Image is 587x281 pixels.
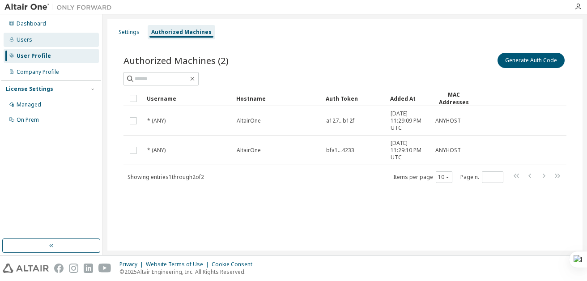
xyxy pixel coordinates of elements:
[326,117,354,124] span: a127...b12f
[326,147,354,154] span: bfa1...4233
[17,116,39,123] div: On Prem
[84,264,93,273] img: linkedin.svg
[17,68,59,76] div: Company Profile
[119,268,258,276] p: © 2025 Altair Engineering, Inc. All Rights Reserved.
[147,147,166,154] span: * (ANY)
[391,140,427,161] span: [DATE] 11:29:10 PM UTC
[6,85,53,93] div: License Settings
[17,101,41,108] div: Managed
[17,36,32,43] div: Users
[54,264,64,273] img: facebook.svg
[123,54,229,67] span: Authorized Machines (2)
[237,117,261,124] span: AltairOne
[17,52,51,60] div: User Profile
[460,171,503,183] span: Page n.
[98,264,111,273] img: youtube.svg
[393,171,452,183] span: Items per page
[17,20,46,27] div: Dashboard
[212,261,258,268] div: Cookie Consent
[438,174,450,181] button: 10
[128,173,204,181] span: Showing entries 1 through 2 of 2
[4,3,116,12] img: Altair One
[435,147,461,154] span: ANYHOST
[326,91,383,106] div: Auth Token
[69,264,78,273] img: instagram.svg
[237,147,261,154] span: AltairOne
[151,29,212,36] div: Authorized Machines
[391,110,427,132] span: [DATE] 11:29:09 PM UTC
[119,261,146,268] div: Privacy
[435,91,472,106] div: MAC Addresses
[390,91,428,106] div: Added At
[3,264,49,273] img: altair_logo.svg
[236,91,319,106] div: Hostname
[147,91,229,106] div: Username
[147,117,166,124] span: * (ANY)
[146,261,212,268] div: Website Terms of Use
[498,53,565,68] button: Generate Auth Code
[435,117,461,124] span: ANYHOST
[119,29,140,36] div: Settings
